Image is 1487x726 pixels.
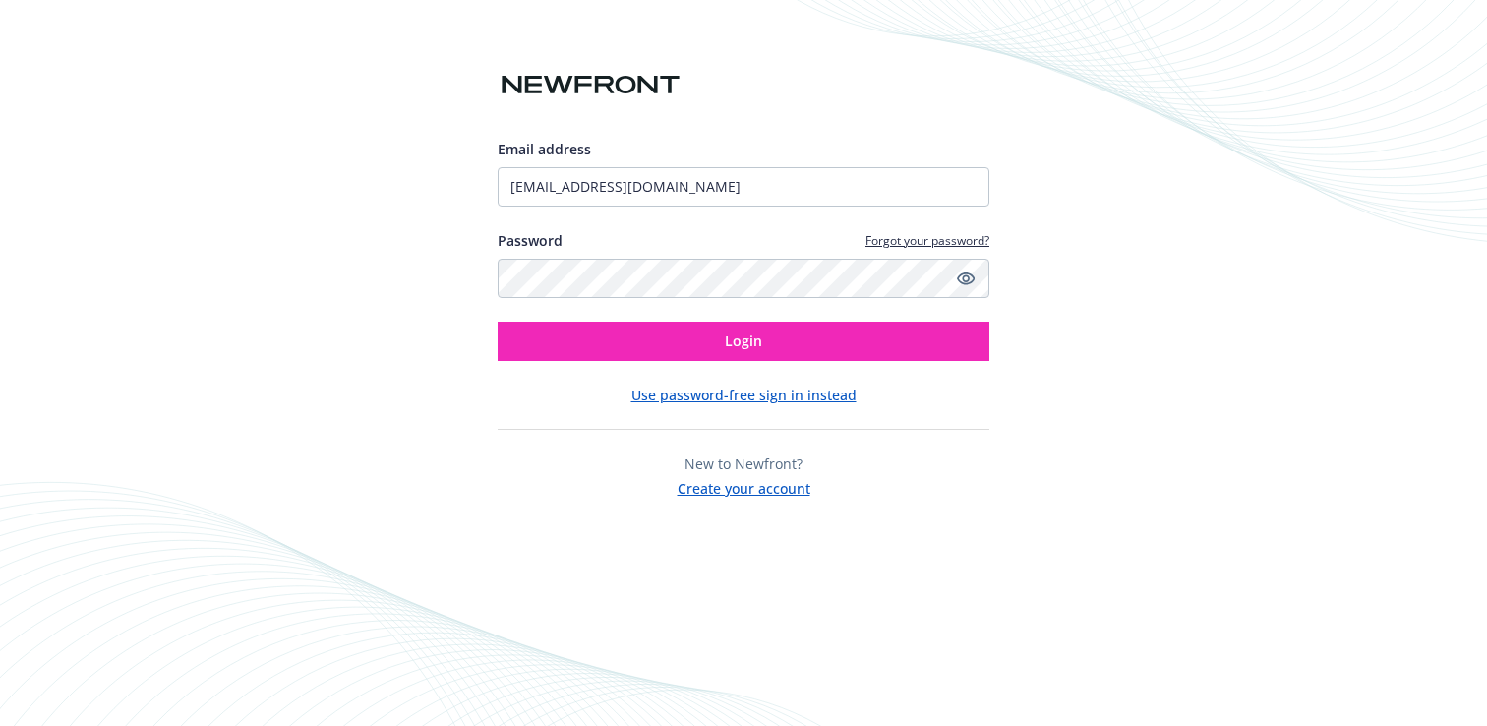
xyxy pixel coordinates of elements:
[498,322,989,361] button: Login
[684,454,803,473] span: New to Newfront?
[498,230,563,251] label: Password
[865,232,989,249] a: Forgot your password?
[498,140,591,158] span: Email address
[498,167,989,207] input: Enter your email
[954,267,978,290] a: Show password
[498,259,989,298] input: Enter your password
[725,332,762,350] span: Login
[631,385,857,405] button: Use password-free sign in instead
[498,68,684,102] img: Newfront logo
[678,474,810,499] button: Create your account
